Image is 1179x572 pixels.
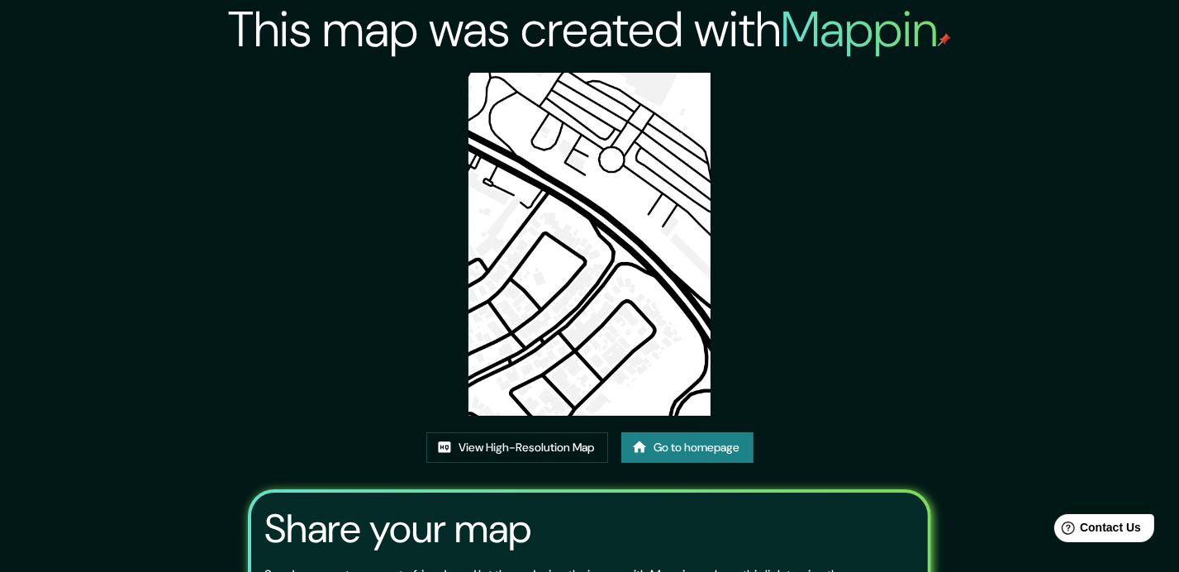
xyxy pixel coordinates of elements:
[468,73,711,416] img: created-map
[938,33,951,46] img: mappin-pin
[426,432,608,463] a: View High-Resolution Map
[621,432,754,463] a: Go to homepage
[1032,508,1161,554] iframe: Help widget launcher
[264,506,531,552] h3: Share your map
